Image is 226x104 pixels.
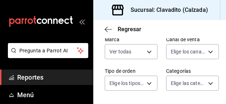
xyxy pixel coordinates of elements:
[8,43,88,58] button: Pregunta a Parrot AI
[125,6,208,14] h3: Sucursal: Clavadito (Calzada)
[79,19,85,24] button: open_drawer_menu
[19,47,77,55] span: Pregunta a Parrot AI
[5,52,88,60] a: Pregunta a Parrot AI
[105,26,141,33] button: Regresar
[171,48,206,55] span: Elige los canales de venta
[166,68,219,74] label: Categorías
[118,26,141,33] span: Regresar
[105,68,157,74] label: Tipo de orden
[171,80,206,87] span: Elige las categorías
[166,37,219,42] label: Canal de venta
[109,80,144,87] span: Elige los tipos de orden
[109,48,131,55] span: Ver todas
[17,72,87,82] span: Reportes
[105,37,157,42] label: Marca
[17,90,87,100] span: Menú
